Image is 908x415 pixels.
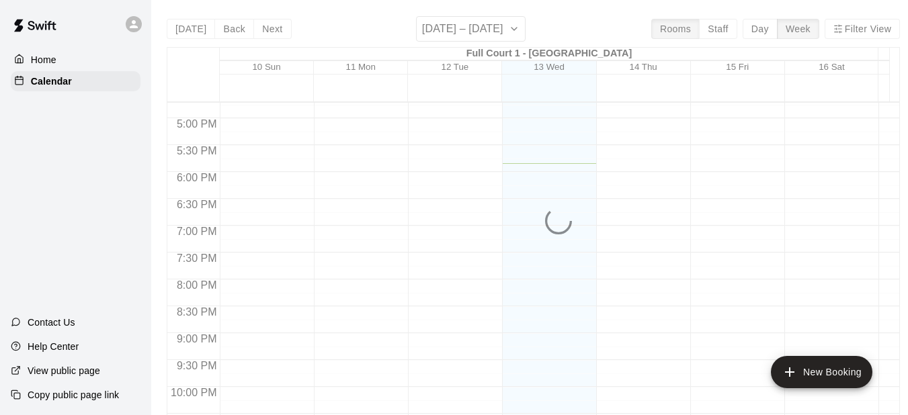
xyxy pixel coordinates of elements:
span: 5:30 PM [173,145,220,156]
button: 14 Thu [630,62,657,72]
span: 9:30 PM [173,360,220,371]
p: Contact Us [28,316,75,329]
button: 15 Fri [726,62,749,72]
button: 12 Tue [441,62,468,72]
p: Copy public page link [28,388,119,402]
span: 6:30 PM [173,199,220,210]
button: 10 Sun [252,62,280,72]
p: Calendar [31,75,72,88]
span: 7:00 PM [173,226,220,237]
button: 13 Wed [534,62,565,72]
span: 6:00 PM [173,172,220,183]
p: Help Center [28,340,79,353]
span: 7:30 PM [173,252,220,264]
span: 10:00 PM [167,387,220,398]
div: Full Court 1 - [GEOGRAPHIC_DATA] [220,48,878,60]
p: Home [31,53,56,66]
span: 5:00 PM [173,118,220,130]
button: 11 Mon [345,62,375,72]
a: Home [11,50,140,70]
span: 9:00 PM [173,333,220,344]
button: 16 Sat [819,62,845,72]
a: Calendar [11,71,140,91]
p: View public page [28,364,100,377]
button: add [771,356,872,388]
span: 8:30 PM [173,306,220,318]
span: 8:00 PM [173,279,220,291]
